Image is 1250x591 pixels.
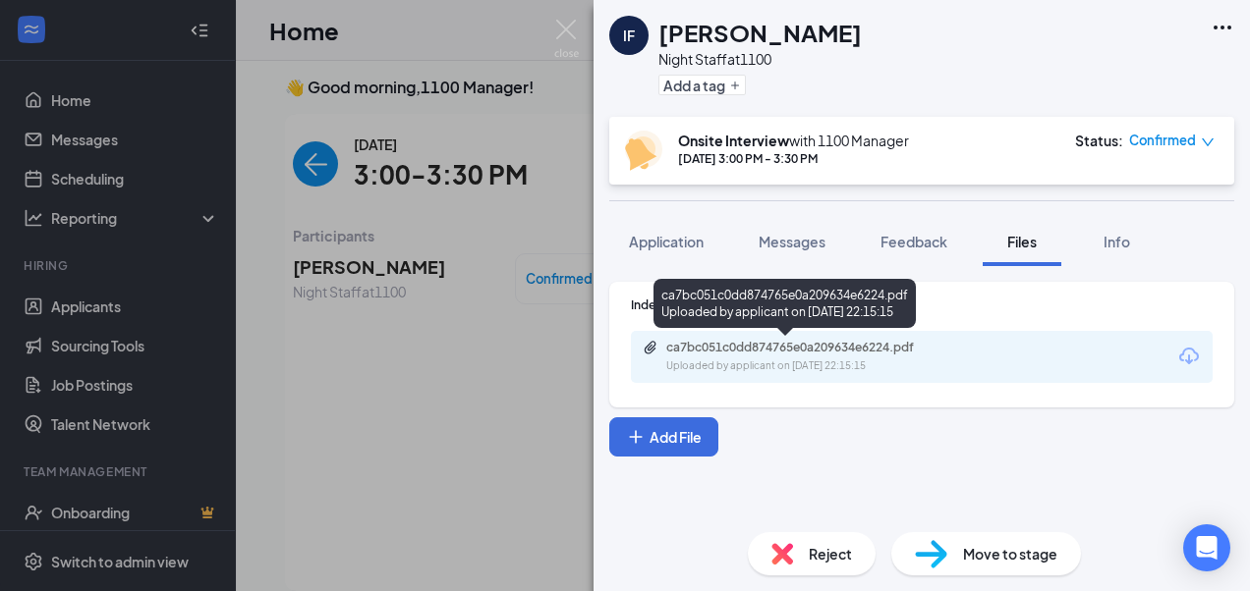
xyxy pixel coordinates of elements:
svg: Plus [626,427,646,447]
h1: [PERSON_NAME] [658,16,862,49]
span: Info [1104,233,1130,250]
span: Reject [809,543,852,564]
span: Messages [759,233,825,250]
span: Files [1007,233,1037,250]
span: down [1201,135,1215,149]
div: IF [623,26,635,45]
div: ca7bc051c0dd874765e0a209634e6224.pdf Uploaded by applicant on [DATE] 22:15:15 [653,279,916,328]
div: Night Staff at 1100 [658,49,862,69]
div: ca7bc051c0dd874765e0a209634e6224.pdf [666,340,941,355]
span: Move to stage [963,543,1057,564]
span: Application [629,233,704,250]
div: Indeed Resume [631,296,1213,313]
div: Open Intercom Messenger [1183,524,1230,571]
div: Status : [1075,131,1123,150]
a: Paperclipca7bc051c0dd874765e0a209634e6224.pdfUploaded by applicant on [DATE] 22:15:15 [643,340,961,374]
span: Feedback [881,233,947,250]
svg: Ellipses [1211,16,1234,39]
div: with 1100 Manager [678,131,909,150]
b: Onsite Interview [678,132,789,149]
svg: Plus [729,80,741,91]
button: PlusAdd a tag [658,75,746,95]
svg: Paperclip [643,340,658,355]
span: Confirmed [1129,131,1196,150]
button: Add FilePlus [609,417,718,457]
div: [DATE] 3:00 PM - 3:30 PM [678,150,909,167]
div: Uploaded by applicant on [DATE] 22:15:15 [666,358,961,374]
svg: Download [1177,345,1201,368]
